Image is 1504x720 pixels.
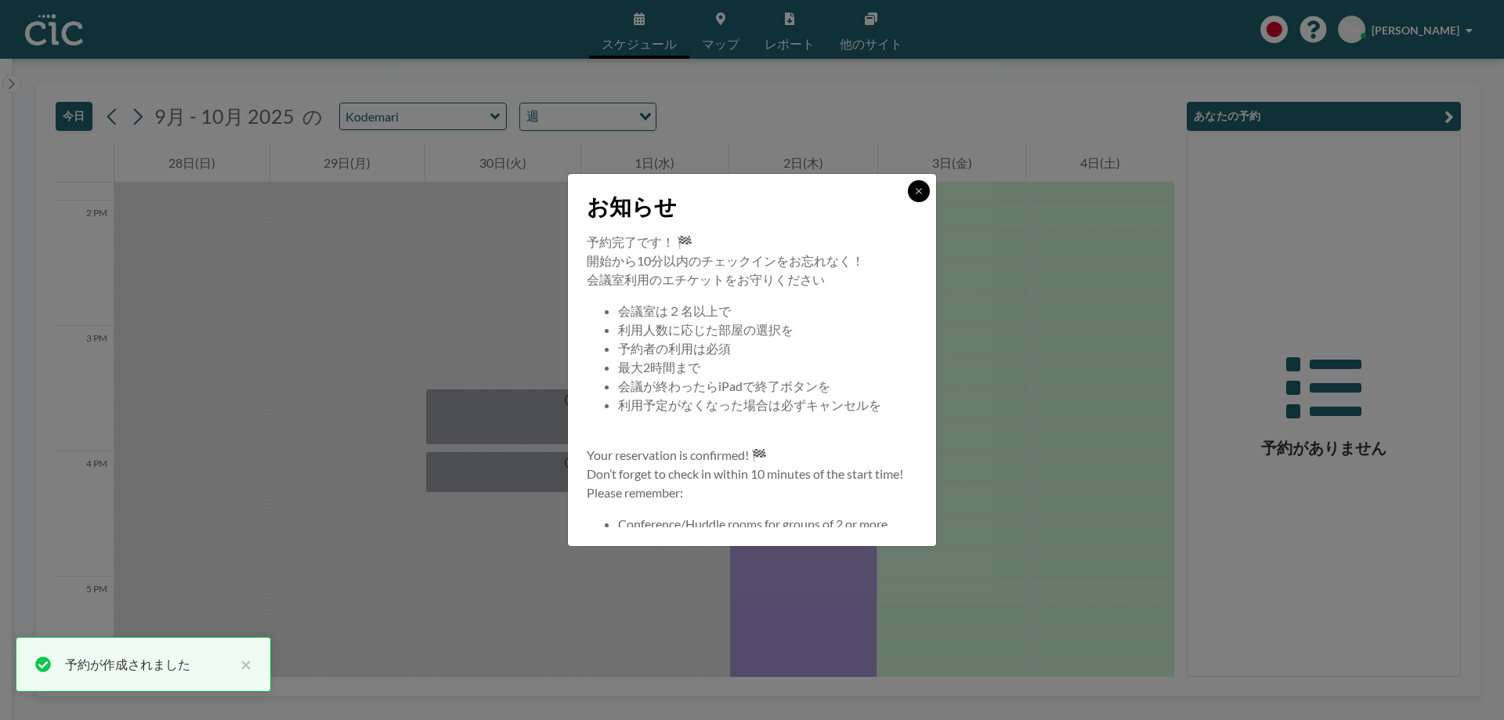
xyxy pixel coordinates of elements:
[618,303,731,318] span: 会議室は２名以上で
[587,272,825,287] span: 会議室利用のエチケットをお守りください
[587,485,683,500] span: Please remember:
[587,193,677,220] span: お知らせ
[233,655,251,674] button: close
[587,466,903,481] span: Don’t forget to check in within 10 minutes of the start time!
[65,655,233,674] div: 予約が作成されました
[618,341,731,356] span: 予約者の利用は必須
[587,253,864,268] span: 開始から10分以内のチェックインをお忘れなく！
[618,397,881,412] span: 利用予定がなくなった場合は必ずキャンセルを
[618,360,700,374] span: 最大2時間まで
[618,322,794,337] span: 利用人数に応じた部屋の選択を
[618,378,830,393] span: 会議が終わったらiPadで終了ボタンを
[587,234,692,249] span: 予約完了です！ 🏁
[618,516,888,531] span: Conference/Huddle rooms for groups of 2 or more
[587,447,767,462] span: Your reservation is confirmed! 🏁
